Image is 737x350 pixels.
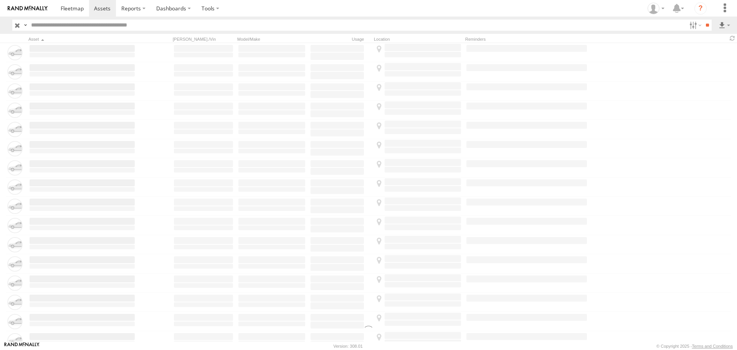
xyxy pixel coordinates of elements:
[173,36,234,42] div: [PERSON_NAME]./Vin
[694,2,707,15] i: ?
[686,20,703,31] label: Search Filter Options
[692,344,733,348] a: Terms and Conditions
[309,36,371,42] div: Usage
[237,36,306,42] div: Model/Make
[8,6,48,11] img: rand-logo.svg
[28,36,136,42] div: Click to Sort
[718,20,731,31] label: Export results as...
[656,344,733,348] div: © Copyright 2025 -
[728,35,737,42] span: Refresh
[22,20,28,31] label: Search Query
[645,3,667,14] div: Randy Yohe
[465,36,588,42] div: Reminders
[4,342,40,350] a: Visit our Website
[334,344,363,348] div: Version: 308.01
[374,36,462,42] div: Location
